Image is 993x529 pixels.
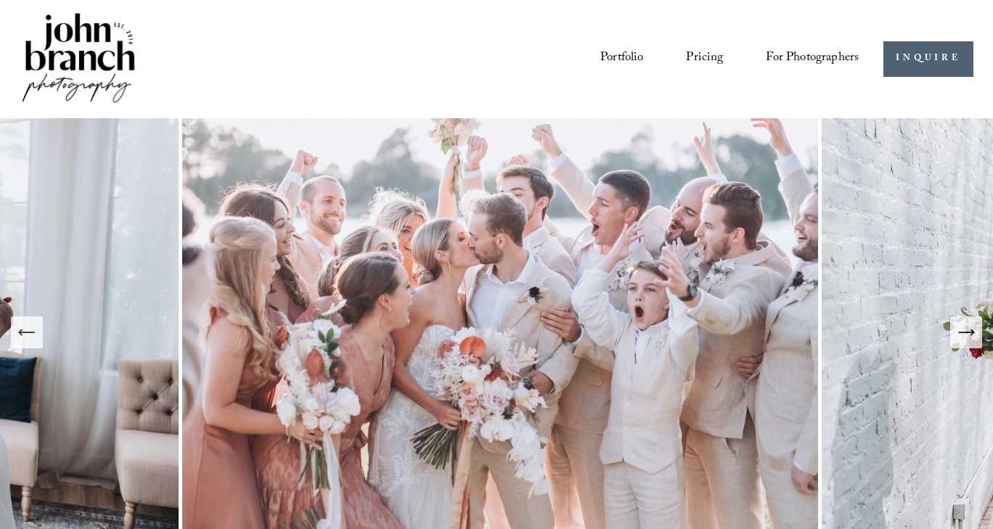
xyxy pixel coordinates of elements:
span: For Photographers [766,46,859,71]
button: Previous Slide [11,316,43,348]
button: Next Slide [950,316,982,348]
a: folder dropdown [766,46,859,73]
img: John Branch IV Photography [20,10,137,108]
a: Portfolio [600,46,644,73]
a: Pricing [686,46,723,73]
a: INQUIRE [883,41,973,77]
